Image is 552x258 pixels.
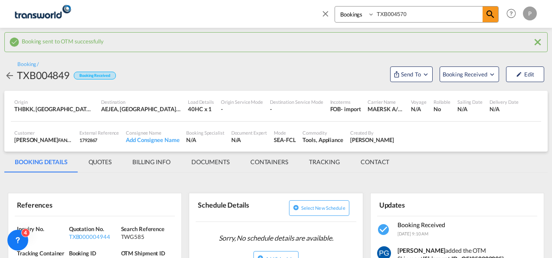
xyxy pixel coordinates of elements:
div: Sailing Date [457,99,483,105]
span: Booking ID [69,250,96,257]
md-icon: icon-checkbox-marked-circle [377,223,391,237]
md-pagination-wrapper: Use the left and right arrow keys to navigate between tabs [4,152,400,172]
div: Created By [350,129,394,136]
div: Carrier Name [368,99,404,105]
div: Origin Service Mode [221,99,263,105]
div: N/A [457,105,483,113]
div: TXB004849 [17,68,69,82]
input: Enter Booking ID, Reference ID, Order ID [375,7,483,22]
div: MAERSK A/S / TDWC-DUBAI [368,105,404,113]
div: N/A [411,105,426,113]
md-tab-item: CONTACT [350,152,400,172]
div: - [221,105,263,113]
md-icon: icon-close [532,37,543,47]
md-tab-item: TRACKING [299,152,350,172]
button: Open demo menu [390,66,433,82]
md-icon: icon-close [321,9,330,18]
div: Document Expert [231,129,267,136]
div: N/A [186,136,224,144]
div: THBKK, Bangkok, Thailand, South East Asia, Asia Pacific [14,105,94,113]
button: icon-plus-circleSelect new schedule [289,200,349,216]
md-tab-item: CONTAINERS [240,152,299,172]
span: Tracking Container [17,250,64,257]
div: Updates [377,197,456,212]
span: Help [504,6,519,21]
img: f753ae806dec11f0841701cdfdf085c0.png [13,4,72,23]
div: No [434,105,450,113]
md-icon: icon-pencil [516,71,522,77]
strong: [PERSON_NAME] [398,247,446,254]
span: icon-magnify [483,7,498,22]
div: Tools, Appliance [302,136,343,144]
div: Rollable [434,99,450,105]
span: Booking Received [398,221,445,228]
div: N/A [490,105,519,113]
div: References [15,197,93,212]
span: 1792867 [79,137,97,143]
span: Booking Received [443,70,488,79]
button: Open demo menu [440,66,499,82]
md-icon: icon-plus-circle [293,205,299,211]
md-tab-item: DOCUMENTS [181,152,240,172]
md-tab-item: BILLING INFO [122,152,181,172]
span: OTM Shipment ID [121,250,166,257]
div: Origin [14,99,94,105]
span: Sorry, No schedule details are available. [215,230,337,246]
md-tab-item: BOOKING DETAILS [4,152,78,172]
div: Commodity [302,129,343,136]
div: Voyage [411,99,426,105]
div: Pradhesh Gautham [350,136,394,144]
div: [PERSON_NAME] [14,136,72,144]
div: AEJEA, Jebel Ali, United Arab Emirates, Middle East, Middle East [101,105,181,113]
div: Load Details [188,99,214,105]
div: P [523,7,537,20]
span: Quotation No. [69,225,104,232]
div: Schedule Details [196,197,274,218]
div: Incoterms [330,99,361,105]
div: - [270,105,323,113]
div: 40HC x 1 [188,105,214,113]
span: FANAR AL KHALEEJ TR SOLE PROPRIETORSHIP LLC [58,136,170,143]
button: icon-pencilEdit [506,66,544,82]
md-icon: icon-arrow-left [4,70,15,81]
div: icon-arrow-left [4,68,17,82]
div: Booking / [17,61,39,68]
div: - import [341,105,361,113]
div: TXB000004944 [69,233,119,241]
div: Booking Received [74,72,115,80]
span: Booking sent to OTM successfully [22,36,104,45]
div: SEA-FCL [274,136,296,144]
div: Customer [14,129,72,136]
div: N/A [17,233,67,241]
div: N/A [231,136,267,144]
md-tab-item: QUOTES [78,152,122,172]
md-icon: icon-magnify [485,9,496,20]
span: Search Reference [121,225,164,232]
span: Send To [400,70,422,79]
div: Consignee Name [126,129,179,136]
div: Delivery Date [490,99,519,105]
div: FOB [330,105,341,113]
div: Destination Service Mode [270,99,323,105]
span: Select new schedule [301,205,345,211]
span: Inquiry No. [17,225,44,232]
div: TWG585 [121,233,171,241]
div: Add Consignee Name [126,136,179,144]
span: [DATE] 9:10 AM [398,231,429,236]
div: Mode [274,129,296,136]
span: icon-close [321,6,335,27]
div: Booking Specialist [186,129,224,136]
div: Help [504,6,523,22]
div: Destination [101,99,181,105]
div: External Reference [79,129,119,136]
md-icon: icon-checkbox-marked-circle [9,37,20,47]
